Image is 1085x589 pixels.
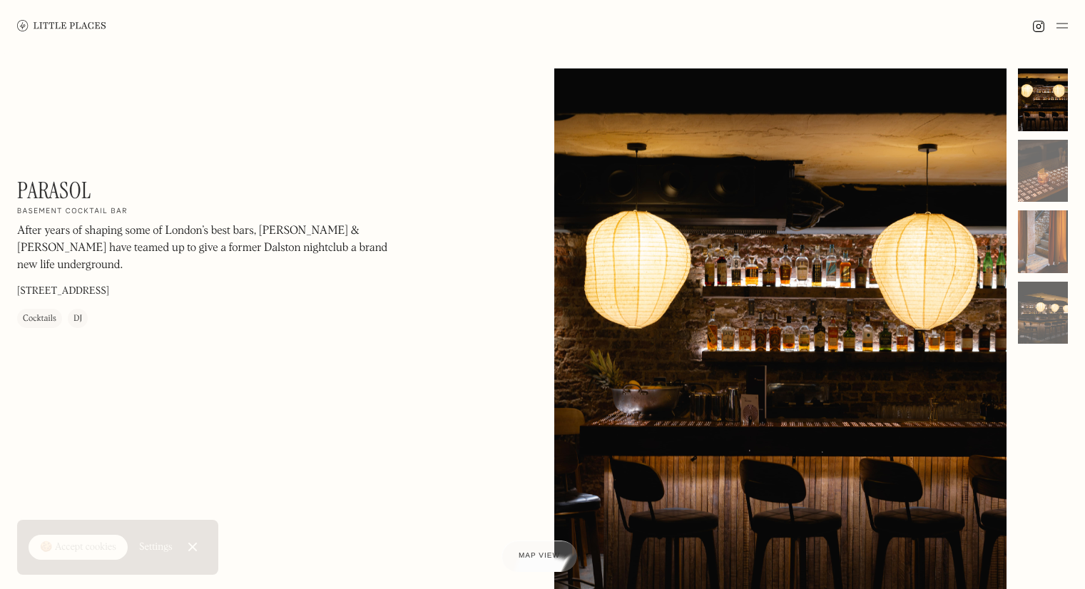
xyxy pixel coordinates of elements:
[17,177,91,204] h1: Parasol
[17,284,109,299] p: [STREET_ADDRESS]
[17,207,128,217] h2: Basement cocktail bar
[192,547,193,548] div: Close Cookie Popup
[17,222,402,274] p: After years of shaping some of London’s best bars, [PERSON_NAME] & [PERSON_NAME] have teamed up t...
[29,535,128,560] a: 🍪 Accept cookies
[519,552,560,560] span: Map view
[73,312,82,326] div: DJ
[139,542,173,552] div: Settings
[139,531,173,563] a: Settings
[178,533,207,561] a: Close Cookie Popup
[23,312,56,326] div: Cocktails
[40,541,116,555] div: 🍪 Accept cookies
[501,541,577,572] a: Map view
